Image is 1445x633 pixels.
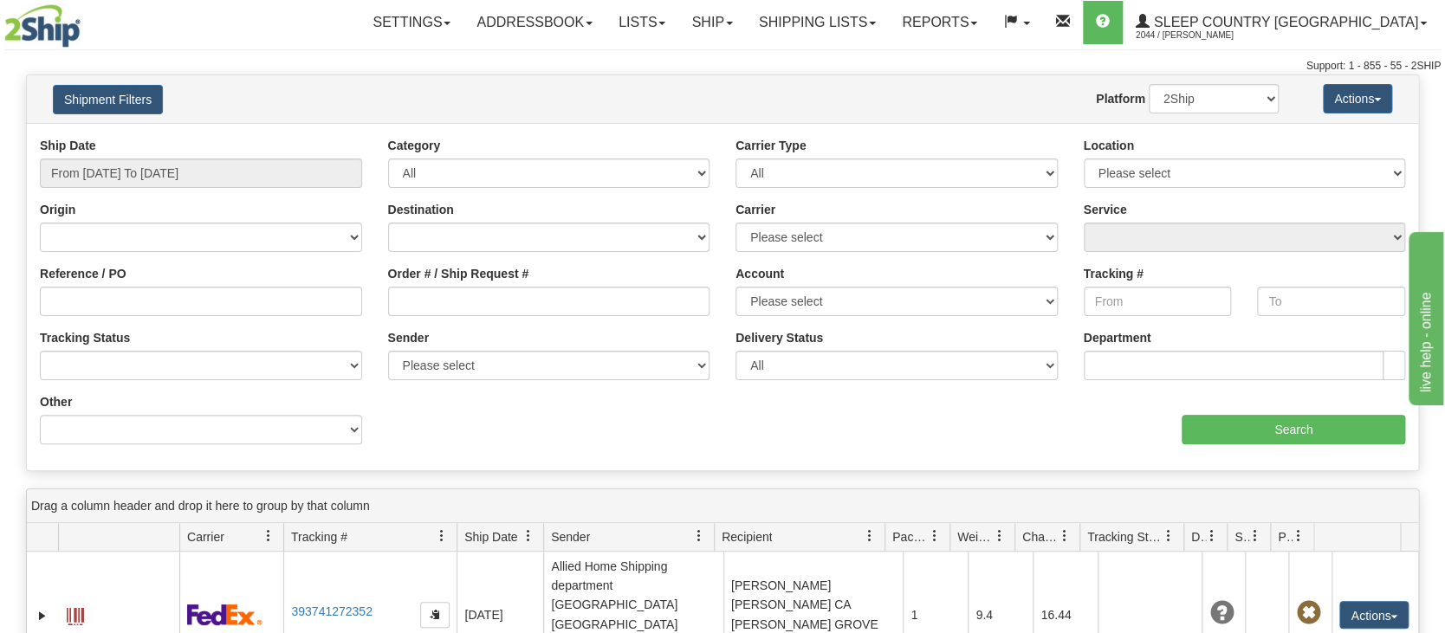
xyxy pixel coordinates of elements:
input: Search [1182,415,1405,444]
label: Carrier Type [735,137,806,154]
a: Delivery Status filter column settings [1197,521,1227,551]
span: Pickup Status [1278,528,1293,546]
label: Origin [40,201,75,218]
label: Order # / Ship Request # [388,265,529,282]
label: Category [388,137,441,154]
label: Location [1084,137,1134,154]
label: Reference / PO [40,265,126,282]
div: live help - online [13,10,160,31]
span: Carrier [187,528,224,546]
button: Shipment Filters [53,85,163,114]
label: Carrier [735,201,775,218]
label: Tracking # [1084,265,1144,282]
span: Charge [1022,528,1059,546]
a: Sender filter column settings [684,521,714,551]
label: Delivery Status [735,329,823,346]
a: Recipient filter column settings [855,521,884,551]
label: Tracking Status [40,329,130,346]
a: Expand [34,607,51,624]
a: Label [67,600,84,628]
a: Packages filter column settings [920,521,949,551]
a: Tracking # filter column settings [427,521,457,551]
span: Sender [551,528,590,546]
a: Pickup Status filter column settings [1284,521,1313,551]
span: Pickup Not Assigned [1296,601,1320,625]
button: Actions [1323,84,1392,113]
a: Shipping lists [746,1,889,44]
label: Account [735,265,784,282]
div: Support: 1 - 855 - 55 - 2SHIP [4,59,1441,74]
span: Shipment Issues [1234,528,1249,546]
label: Destination [388,201,454,218]
div: grid grouping header [27,489,1418,523]
span: Sleep Country [GEOGRAPHIC_DATA] [1150,15,1418,29]
input: From [1084,287,1232,316]
span: Weight [957,528,994,546]
a: Addressbook [463,1,606,44]
label: Other [40,393,72,410]
a: Carrier filter column settings [254,521,283,551]
span: 2044 / [PERSON_NAME] [1136,27,1266,44]
label: Platform [1096,90,1145,107]
label: Sender [388,329,429,346]
button: Copy to clipboard [420,602,450,628]
input: To [1257,287,1405,316]
a: Ship Date filter column settings [514,521,543,551]
label: Department [1084,329,1151,346]
label: Service [1084,201,1127,218]
span: Delivery Status [1191,528,1206,546]
a: Shipment Issues filter column settings [1241,521,1270,551]
a: Settings [360,1,463,44]
iframe: chat widget [1405,228,1443,404]
img: 2 - FedEx Express® [187,604,262,625]
a: Reports [889,1,990,44]
button: Actions [1339,601,1409,629]
span: Ship Date [464,528,517,546]
span: Recipient [722,528,772,546]
a: Charge filter column settings [1050,521,1079,551]
a: Sleep Country [GEOGRAPHIC_DATA] 2044 / [PERSON_NAME] [1123,1,1440,44]
a: Lists [606,1,678,44]
span: Packages [892,528,929,546]
span: Tracking Status [1087,528,1163,546]
a: Weight filter column settings [985,521,1014,551]
a: Ship [678,1,745,44]
label: Ship Date [40,137,96,154]
a: 393741272352 [291,604,372,618]
a: Tracking Status filter column settings [1154,521,1183,551]
span: Unknown [1209,601,1234,625]
img: logo2044.jpg [4,4,81,48]
span: Tracking # [291,528,347,546]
